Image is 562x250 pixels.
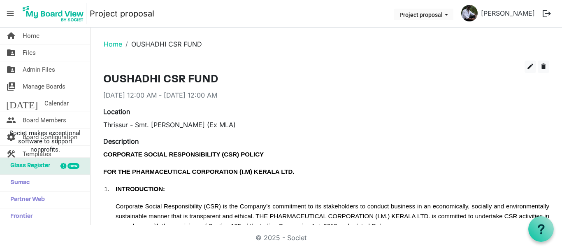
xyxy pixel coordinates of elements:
span: Files [23,44,36,61]
span: Societ makes exceptional software to support nonprofits. [4,129,86,154]
strong: FOR THE PHARMACEUTICAL CORPORATION (I.M) KERALA LTD. [103,168,294,175]
span: Partner Web [6,192,45,208]
img: My Board View Logo [20,3,86,24]
button: edit [525,61,536,73]
a: My Board View Logo [20,3,90,24]
h3: OUSHADHI CSR FUND [103,73,549,87]
span: delete [540,63,547,70]
img: hSUB5Hwbk44obJUHC4p8SpJiBkby1CPMa6WHdO4unjbwNk2QqmooFCj6Eu6u6-Q6MUaBHHRodFmU3PnQOABFnA_thumb.png [461,5,478,21]
div: [DATE] 12:00 AM - [DATE] 12:00 AM [103,90,549,100]
span: edit [527,63,534,70]
span: folder_shared [6,61,16,78]
div: new [67,163,79,169]
span: Manage Boards [23,78,65,95]
button: Project proposal dropdownbutton [394,9,453,20]
button: logout [538,5,555,22]
strong: INTRODUCTION: [116,185,165,192]
label: Description [103,136,139,146]
div: Thrissur - Smt. [PERSON_NAME] (Ex MLA) [103,120,549,130]
span: Frontier [6,208,33,225]
a: Home [104,40,122,48]
span: [DATE] [6,95,38,112]
span: Admin Files [23,61,55,78]
span: people [6,112,16,129]
a: © 2025 - Societ [255,234,307,242]
span: Home [23,28,39,44]
span: menu [2,6,18,21]
span: Calendar [44,95,69,112]
span: Board Members [23,112,66,129]
span: Glass Register [6,158,50,174]
li: OUSHADHI CSR FUND [122,39,202,49]
span: folder_shared [6,44,16,61]
p: Corporate Social Responsibility (CSR) is the Company’s commitment to its stakeholders to conduct ... [116,201,549,231]
span: home [6,28,16,44]
a: [PERSON_NAME] [478,5,538,21]
strong: CORPORATE SOCIAL RESPONSIBILITY (CSR) POLICY [103,151,264,158]
label: Location [103,107,130,117]
a: Project proposal [90,5,154,22]
button: delete [538,61,549,73]
span: switch_account [6,78,16,95]
span: Sumac [6,175,30,191]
